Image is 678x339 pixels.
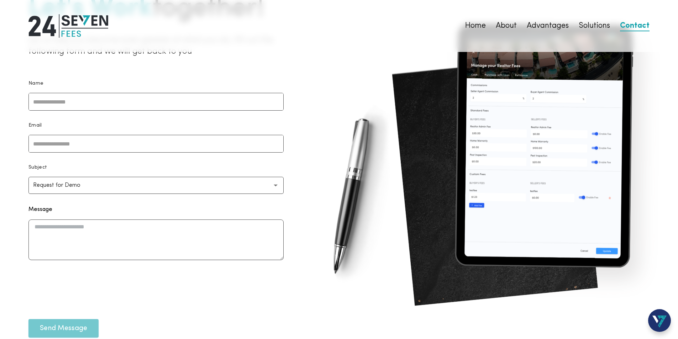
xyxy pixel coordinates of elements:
p: Request for Demo [33,181,92,190]
p: Email [28,122,42,129]
textarea: Message [28,219,284,260]
iframe: reCAPTCHA [28,271,137,299]
img: 24|Seven Fees Logo [28,14,108,38]
a: Solutions [579,21,610,31]
p: Subject [28,164,47,171]
a: Contact [620,21,650,31]
input: Email [29,135,283,152]
button: Send Message [28,319,99,338]
p: Name [28,80,43,87]
img: 24|Seven Fees tablet form [316,9,667,318]
a: Advantages [527,21,569,31]
label: Message [28,205,52,214]
button: Request for Demo [28,177,284,194]
a: About [496,21,517,31]
input: Name [29,93,283,110]
a: Home [465,21,486,31]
